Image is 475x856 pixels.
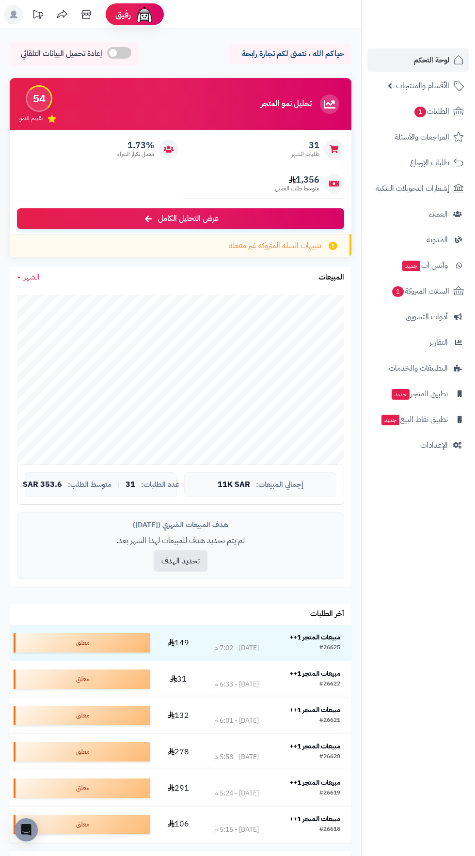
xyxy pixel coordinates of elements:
[319,789,340,798] div: #26619
[14,778,150,798] div: معلق
[25,535,336,546] p: لم يتم تحديد هدف للمبيعات لهذا الشهر بعد.
[402,261,420,271] span: جديد
[429,336,448,349] span: التقارير
[154,734,203,770] td: 278
[413,105,449,118] span: الطلبات
[214,752,259,762] div: [DATE] - 5:58 م
[319,716,340,726] div: #26621
[367,408,469,431] a: تطبيق نقاط البيعجديد
[367,177,469,200] a: إشعارات التحويلات البنكية
[367,202,469,226] a: العملاء
[289,814,340,824] strong: مبيعات المتجر 1++
[126,481,135,489] span: 31
[391,284,449,298] span: السلات المتروكة
[14,815,150,834] div: معلق
[319,825,340,835] div: #26618
[154,550,207,572] button: تحديد الهدف
[17,208,344,229] a: عرض التحليل الكامل
[376,182,449,195] span: إشعارات التحويلات البنكية
[319,752,340,762] div: #26620
[23,481,62,489] span: 353.6 SAR
[367,305,469,328] a: أدوات التسويق
[24,271,40,283] span: الشهر
[154,770,203,806] td: 291
[367,151,469,174] a: طلبات الإرجاع
[367,331,469,354] a: التقارير
[135,5,154,24] img: ai-face.png
[229,240,321,251] span: تنبيهات السلة المتروكة غير مفعلة
[158,213,219,224] span: عرض التحليل الكامل
[367,125,469,149] a: المراجعات والأسئلة
[289,705,340,715] strong: مبيعات المتجر 1++
[256,481,303,489] span: إجمالي المبيعات:
[367,254,469,277] a: وآتس آبجديد
[214,643,259,653] div: [DATE] - 7:02 م
[367,280,469,303] a: السلات المتروكة1
[367,382,469,405] a: تطبيق المتجرجديد
[214,716,259,726] div: [DATE] - 6:01 م
[154,698,203,733] td: 132
[396,79,449,93] span: الأقسام والمنتجات
[261,100,312,109] h3: تحليل نمو المتجر
[389,361,448,375] span: التطبيقات والخدمات
[381,415,399,425] span: جديد
[14,633,150,653] div: معلق
[427,233,448,247] span: المدونة
[289,632,340,642] strong: مبيعات المتجر 1++
[414,53,449,67] span: لوحة التحكم
[275,174,319,185] span: 1,356
[291,150,319,158] span: طلبات الشهر
[367,228,469,251] a: المدونة
[214,825,259,835] div: [DATE] - 5:15 م
[117,140,154,151] span: 1.73%
[319,643,340,653] div: #26625
[154,625,203,661] td: 149
[214,789,259,798] div: [DATE] - 5:24 م
[237,48,344,60] p: حياكم الله ، نتمنى لكم تجارة رابحة
[291,140,319,151] span: 31
[154,807,203,842] td: 106
[15,818,38,841] div: Open Intercom Messenger
[410,156,449,170] span: طلبات الإرجاع
[318,273,344,282] h3: المبيعات
[25,520,336,530] div: هدف المبيعات الشهري ([DATE])
[26,5,50,27] a: تحديثات المنصة
[19,114,43,123] span: تقييم النمو
[14,706,150,725] div: معلق
[401,259,448,272] span: وآتس آب
[154,661,203,697] td: 31
[289,741,340,751] strong: مبيعات المتجر 1++
[391,387,448,401] span: تطبيق المتجر
[218,481,250,489] span: 11K SAR
[319,680,340,689] div: #26622
[17,272,40,283] a: الشهر
[21,48,102,60] span: إعادة تحميل البيانات التلقائي
[115,9,131,20] span: رفيق
[289,669,340,679] strong: مبيعات المتجر 1++
[310,610,344,619] h3: آخر الطلبات
[141,481,179,489] span: عدد الطلبات:
[392,286,404,297] span: 1
[117,150,154,158] span: معدل تكرار الشراء
[68,481,111,489] span: متوسط الطلب:
[14,669,150,689] div: معلق
[367,100,469,123] a: الطلبات1
[420,438,448,452] span: الإعدادات
[14,742,150,762] div: معلق
[214,680,259,689] div: [DATE] - 6:33 م
[289,778,340,788] strong: مبيعات المتجر 1++
[367,357,469,380] a: التطبيقات والخدمات
[395,130,449,144] span: المراجعات والأسئلة
[367,434,469,457] a: الإعدادات
[414,107,426,117] span: 1
[380,413,448,426] span: تطبيق نقاط البيع
[367,48,469,72] a: لوحة التحكم
[117,481,120,488] span: |
[392,389,410,400] span: جديد
[406,310,448,324] span: أدوات التسويق
[275,185,319,193] span: متوسط طلب العميل
[429,207,448,221] span: العملاء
